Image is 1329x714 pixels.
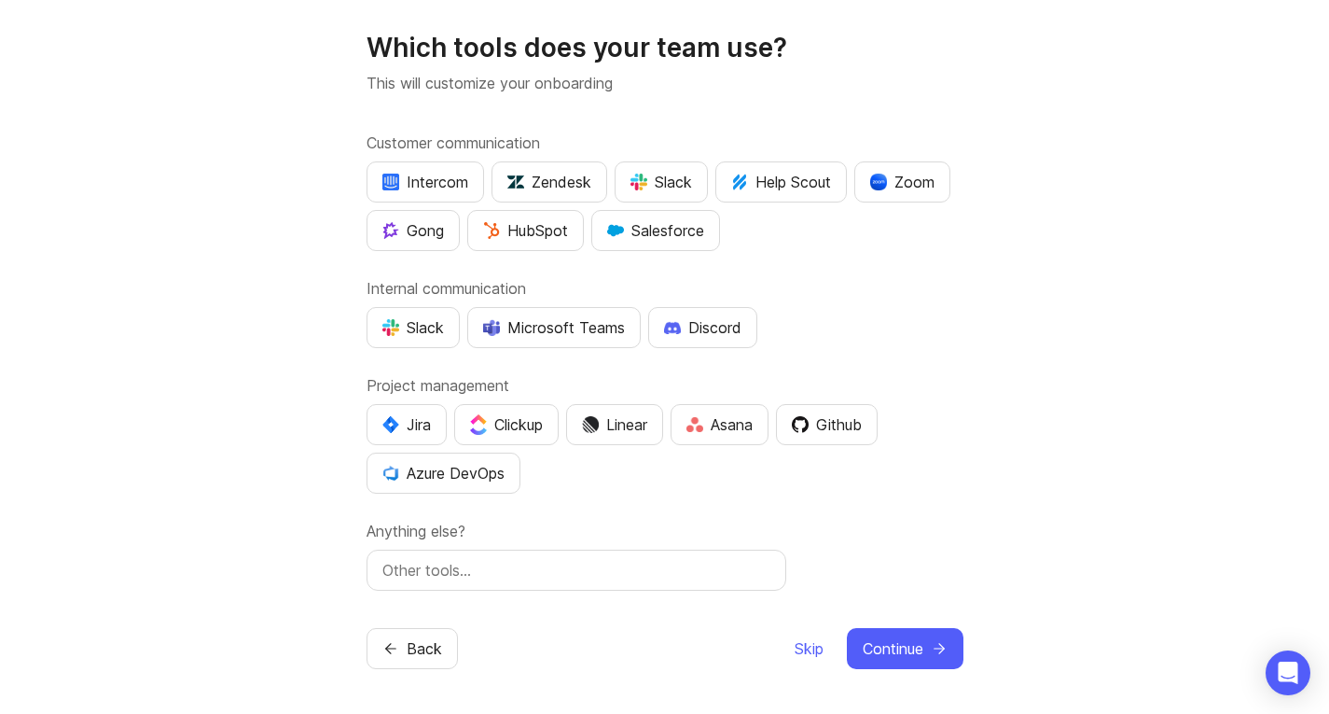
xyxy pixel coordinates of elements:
button: Skip [794,628,824,669]
button: HubSpot [467,210,584,251]
button: Jira [367,404,447,445]
div: Slack [630,171,692,193]
button: Gong [367,210,460,251]
p: This will customize your onboarding [367,72,963,94]
div: Azure DevOps [382,462,505,484]
img: UniZRqrCPz6BHUWevMzgDJ1FW4xaGg2egd7Chm8uY0Al1hkDyjqDa8Lkk0kDEdqKkBok+T4wfoD0P0o6UMciQ8AAAAASUVORK... [507,174,524,190]
div: Linear [582,413,647,436]
img: kV1LT1TqjqNHPtRK7+FoaplE1qRq1yqhg056Z8K5Oc6xxgIuf0oNQ9LelJqbcyPisAf0C9LDpX5UIuAAAAAElFTkSuQmCC [731,174,748,190]
img: qKnp5cUisfhcFQGr1t296B61Fm0WkUVwBZaiVE4uNRmEGBFetJMz8xGrgPHqF1mLDIG816Xx6Jz26AFmkmT0yuOpRCAR7zRpG... [382,222,399,239]
img: D0GypeOpROL5AAAAAElFTkSuQmCC [483,319,500,335]
div: Asana [686,413,753,436]
img: svg+xml;base64,PHN2ZyB4bWxucz0iaHR0cDovL3d3dy53My5vcmcvMjAwMC9zdmciIHZpZXdCb3g9IjAgMCA0MC4zNDMgND... [382,416,399,433]
div: Open Intercom Messenger [1266,651,1310,695]
button: Discord [648,307,757,348]
img: 0D3hMmx1Qy4j6AAAAAElFTkSuQmCC [792,416,809,433]
span: Skip [795,637,824,660]
img: GKxMRLiRsgdWqxrdBeWfGK5kaZ2alx1WifDSa2kSTsK6wyJURKhUuPoQRYzjholVGzT2A2owx2gHwZoyZHHCYJ8YNOAZj3DSg... [607,222,624,239]
h1: Which tools does your team use? [367,31,963,64]
label: Project management [367,374,963,397]
span: Back [407,637,442,660]
button: Zendesk [491,161,607,203]
img: eRR1duPH6fQxdnSV9IruPjCimau6md0HxlPR81SIPROHX1VjYjAN9a41AAAAAElFTkSuQmCC [382,174,399,190]
div: Gong [382,219,444,242]
div: HubSpot [483,219,568,242]
button: Asana [671,404,768,445]
img: Rf5nOJ4Qh9Y9HAAAAAElFTkSuQmCC [686,417,703,433]
div: Zoom [870,171,934,193]
div: Github [792,413,862,436]
div: Intercom [382,171,468,193]
button: Help Scout [715,161,847,203]
img: +iLplPsjzba05dttzK064pds+5E5wZnCVbuGoLvBrYdmEPrXTzGo7zG60bLEREEjvOjaG9Saez5xsOEAbxBwOP6dkea84XY9O... [664,321,681,334]
button: Intercom [367,161,484,203]
div: Clickup [470,413,543,436]
img: WIAAAAASUVORK5CYII= [630,174,647,190]
label: Customer communication [367,132,963,154]
button: Microsoft Teams [467,307,641,348]
label: Anything else? [367,520,963,542]
label: Internal communication [367,277,963,300]
button: Azure DevOps [367,453,520,494]
div: Jira [382,413,431,436]
button: Slack [367,307,460,348]
img: xLHbn3khTPgAAAABJRU5ErkJggg== [870,174,887,190]
img: G+3M5qq2es1si5SaumCnMN47tP1CvAZneIVX5dcx+oz+ZLhv4kfP9DwAAAABJRU5ErkJggg== [483,222,500,239]
button: Zoom [854,161,950,203]
img: Dm50RERGQWO2Ei1WzHVviWZlaLVriU9uRN6E+tIr91ebaDbMKKPDpFbssSuEG21dcGXkrKsuOVPwCeFJSFAIOxgiKgL2sFHRe... [582,416,599,433]
button: Salesforce [591,210,720,251]
img: WIAAAAASUVORK5CYII= [382,319,399,336]
button: Back [367,628,458,669]
img: YKcwp4sHBXAAAAAElFTkSuQmCC [382,465,399,482]
button: Clickup [454,404,559,445]
img: j83v6vj1tgY2AAAAABJRU5ErkJggg== [470,414,487,434]
div: Discord [664,316,741,339]
div: Slack [382,316,444,339]
div: Help Scout [731,171,831,193]
div: Salesforce [607,219,704,242]
button: Slack [615,161,708,203]
div: Microsoft Teams [483,316,625,339]
div: Zendesk [507,171,591,193]
span: Continue [863,637,923,660]
input: Other tools… [382,559,770,581]
button: Continue [847,628,963,669]
button: Linear [566,404,663,445]
button: Github [776,404,878,445]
